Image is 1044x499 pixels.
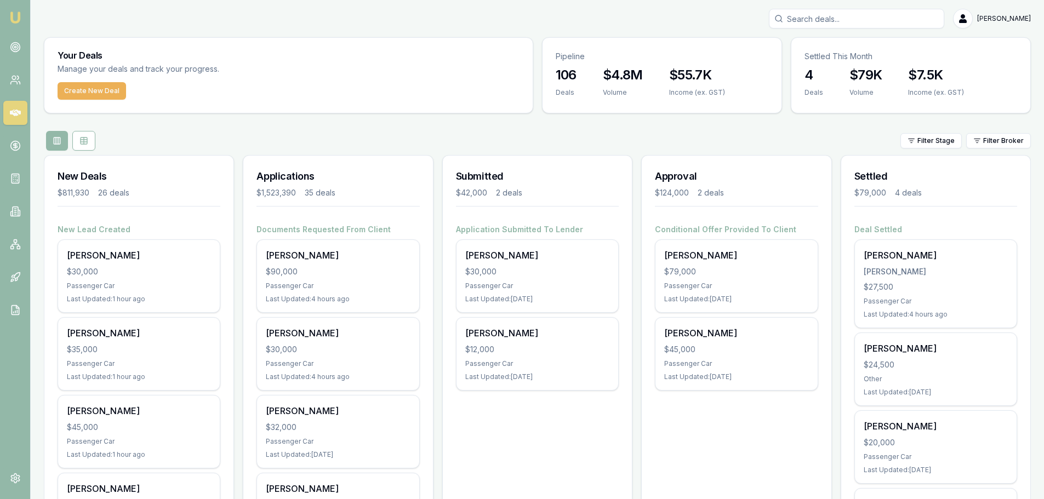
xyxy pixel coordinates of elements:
[556,66,577,84] h3: 106
[67,282,211,290] div: Passenger Car
[465,266,609,277] div: $30,000
[465,326,609,340] div: [PERSON_NAME]
[266,404,410,417] div: [PERSON_NAME]
[266,266,410,277] div: $90,000
[669,88,725,97] div: Income (ex. GST)
[983,136,1024,145] span: Filter Broker
[456,169,619,184] h3: Submitted
[864,297,1008,306] div: Passenger Car
[805,88,823,97] div: Deals
[864,342,1008,355] div: [PERSON_NAME]
[456,224,619,235] h4: Application Submitted To Lender
[67,295,211,303] div: Last Updated: 1 hour ago
[900,133,962,148] button: Filter Stage
[67,249,211,262] div: [PERSON_NAME]
[58,51,520,60] h3: Your Deals
[9,11,22,24] img: emu-icon-u.png
[655,169,818,184] h3: Approval
[266,344,410,355] div: $30,000
[669,66,725,84] h3: $55.7K
[256,169,419,184] h3: Applications
[465,249,609,262] div: [PERSON_NAME]
[556,51,768,62] p: Pipeline
[266,450,410,459] div: Last Updated: [DATE]
[864,310,1008,319] div: Last Updated: 4 hours ago
[266,359,410,368] div: Passenger Car
[864,452,1008,461] div: Passenger Car
[698,187,724,198] div: 2 deals
[655,187,689,198] div: $124,000
[266,482,410,495] div: [PERSON_NAME]
[58,63,338,76] p: Manage your deals and track your progress.
[655,224,818,235] h4: Conditional Offer Provided To Client
[664,372,808,381] div: Last Updated: [DATE]
[266,295,410,303] div: Last Updated: 4 hours ago
[67,266,211,277] div: $30,000
[864,420,1008,433] div: [PERSON_NAME]
[465,295,609,303] div: Last Updated: [DATE]
[58,82,126,100] button: Create New Deal
[849,88,882,97] div: Volume
[864,282,1008,292] div: $27,500
[58,169,220,184] h3: New Deals
[966,133,1031,148] button: Filter Broker
[769,9,944,28] input: Search deals
[266,249,410,262] div: [PERSON_NAME]
[58,187,89,198] div: $811,930
[67,482,211,495] div: [PERSON_NAME]
[603,88,643,97] div: Volume
[849,66,882,84] h3: $79K
[67,450,211,459] div: Last Updated: 1 hour ago
[864,375,1008,383] div: Other
[664,326,808,340] div: [PERSON_NAME]
[67,422,211,433] div: $45,000
[664,344,808,355] div: $45,000
[465,282,609,290] div: Passenger Car
[895,187,922,198] div: 4 deals
[556,88,577,97] div: Deals
[67,404,211,417] div: [PERSON_NAME]
[67,359,211,368] div: Passenger Car
[864,249,1008,262] div: [PERSON_NAME]
[917,136,955,145] span: Filter Stage
[496,187,522,198] div: 2 deals
[805,66,823,84] h3: 4
[664,249,808,262] div: [PERSON_NAME]
[266,326,410,340] div: [PERSON_NAME]
[465,359,609,368] div: Passenger Car
[67,437,211,446] div: Passenger Car
[465,372,609,381] div: Last Updated: [DATE]
[67,344,211,355] div: $35,000
[664,295,808,303] div: Last Updated: [DATE]
[977,14,1031,23] span: [PERSON_NAME]
[305,187,335,198] div: 35 deals
[67,326,211,340] div: [PERSON_NAME]
[266,422,410,433] div: $32,000
[58,224,220,235] h4: New Lead Created
[805,51,1017,62] p: Settled This Month
[256,224,419,235] h4: Documents Requested From Client
[266,372,410,381] div: Last Updated: 4 hours ago
[664,282,808,290] div: Passenger Car
[266,282,410,290] div: Passenger Car
[864,437,1008,448] div: $20,000
[908,88,964,97] div: Income (ex. GST)
[908,66,964,84] h3: $7.5K
[664,266,808,277] div: $79,000
[456,187,487,198] div: $42,000
[465,344,609,355] div: $12,000
[854,224,1017,235] h4: Deal Settled
[266,437,410,446] div: Passenger Car
[864,466,1008,474] div: Last Updated: [DATE]
[864,359,1008,370] div: $24,500
[854,187,886,198] div: $79,000
[664,359,808,368] div: Passenger Car
[67,372,211,381] div: Last Updated: 1 hour ago
[98,187,129,198] div: 26 deals
[864,388,1008,397] div: Last Updated: [DATE]
[864,266,1008,277] div: [PERSON_NAME]
[256,187,296,198] div: $1,523,390
[854,169,1017,184] h3: Settled
[603,66,643,84] h3: $4.8M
